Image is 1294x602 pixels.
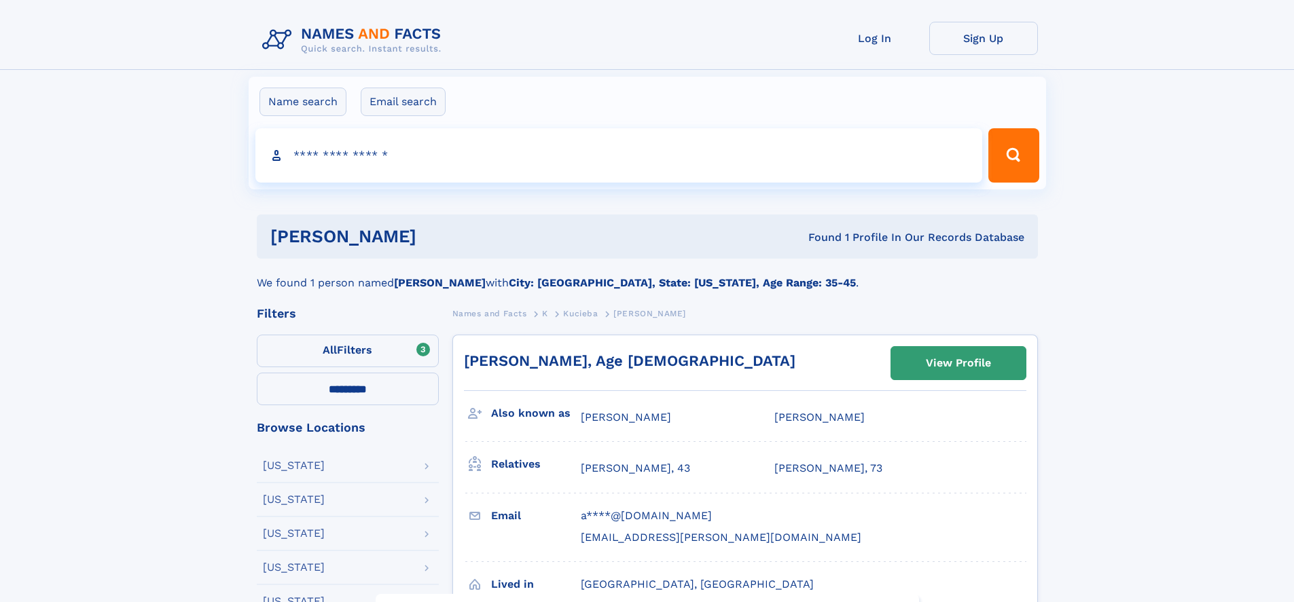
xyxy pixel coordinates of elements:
label: Email search [361,88,446,116]
img: Logo Names and Facts [257,22,452,58]
a: [PERSON_NAME], Age [DEMOGRAPHIC_DATA] [464,352,795,369]
label: Filters [257,335,439,367]
div: We found 1 person named with . [257,259,1038,291]
h3: Email [491,504,581,527]
b: City: [GEOGRAPHIC_DATA], State: [US_STATE], Age Range: 35-45 [509,276,856,289]
h3: Relatives [491,453,581,476]
div: Found 1 Profile In Our Records Database [612,230,1024,245]
label: Name search [259,88,346,116]
a: View Profile [891,347,1026,379]
span: [PERSON_NAME] [774,411,865,424]
div: View Profile [926,347,991,379]
div: [US_STATE] [263,460,325,471]
a: Kucieba [563,305,598,322]
span: [GEOGRAPHIC_DATA], [GEOGRAPHIC_DATA] [581,578,814,590]
span: All [323,343,337,356]
div: [US_STATE] [263,528,325,539]
a: Log In [821,22,929,55]
a: Names and Facts [452,305,527,322]
span: [PERSON_NAME] [613,309,686,318]
div: [US_STATE] [263,494,325,505]
h3: Lived in [491,573,581,596]
a: K [542,305,548,322]
a: Sign Up [929,22,1038,55]
span: [EMAIL_ADDRESS][PERSON_NAME][DOMAIN_NAME] [581,531,861,544]
h1: [PERSON_NAME] [270,228,613,245]
span: [PERSON_NAME] [581,411,671,424]
span: K [542,309,548,318]
input: search input [255,128,983,183]
div: [US_STATE] [263,562,325,573]
a: [PERSON_NAME], 73 [774,461,882,476]
div: Browse Locations [257,421,439,434]
b: [PERSON_NAME] [394,276,486,289]
button: Search Button [988,128,1039,183]
div: Filters [257,307,439,320]
a: [PERSON_NAME], 43 [581,461,690,476]
span: Kucieba [563,309,598,318]
h3: Also known as [491,402,581,425]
